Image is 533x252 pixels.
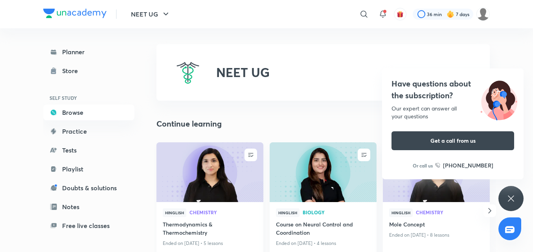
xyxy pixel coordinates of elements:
span: Hinglish [163,208,186,217]
a: Tests [43,142,134,158]
img: new-thumbnail [268,142,377,202]
a: Chemistry [189,210,257,215]
a: Playlist [43,161,134,177]
img: new-thumbnail [155,142,264,202]
span: Chemistry [189,210,257,215]
a: Biology [303,210,370,215]
a: Company Logo [43,9,107,20]
h2: Continue learning [156,118,222,130]
a: Browse [43,105,134,120]
h6: [PHONE_NUMBER] [443,161,493,169]
p: Ended on [DATE] • 5 lessons [163,238,257,248]
span: Hinglish [276,208,300,217]
a: Planner [43,44,134,60]
span: Hinglish [389,208,413,217]
p: Ended on [DATE] • 8 lessons [389,230,483,240]
button: Get a call from us [391,131,514,150]
p: Ended on [DATE] • 4 lessons [276,238,370,248]
a: Mole Concept [389,220,483,230]
a: Course on Neural Control and Coordination [276,220,370,238]
img: Company Logo [43,9,107,18]
a: Store [43,63,134,79]
a: Notes [43,199,134,215]
h4: Have questions about the subscription? [391,78,514,101]
img: streak [447,10,454,18]
button: avatar [394,8,406,20]
img: Tarmanjot Singh [476,7,490,21]
span: Chemistry [416,210,483,215]
a: Thermodynamics & Thermochemistry [163,220,257,238]
h2: NEET UG [216,65,270,80]
span: Biology [303,210,370,215]
a: new-thumbnail [270,142,377,202]
a: Chemistry [416,210,483,215]
a: Doubts & solutions [43,180,134,196]
div: Our expert can answer all your questions [391,105,514,120]
div: Store [62,66,83,75]
button: NEET UG [126,6,175,22]
img: avatar [397,11,404,18]
a: Practice [43,123,134,139]
img: NEET UG [175,60,200,85]
img: ttu_illustration_new.svg [474,78,524,120]
h6: SELF STUDY [43,91,134,105]
a: new-thumbnail [156,142,263,202]
a: [PHONE_NUMBER] [435,161,493,169]
p: Or call us [413,162,433,169]
a: Free live classes [43,218,134,234]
